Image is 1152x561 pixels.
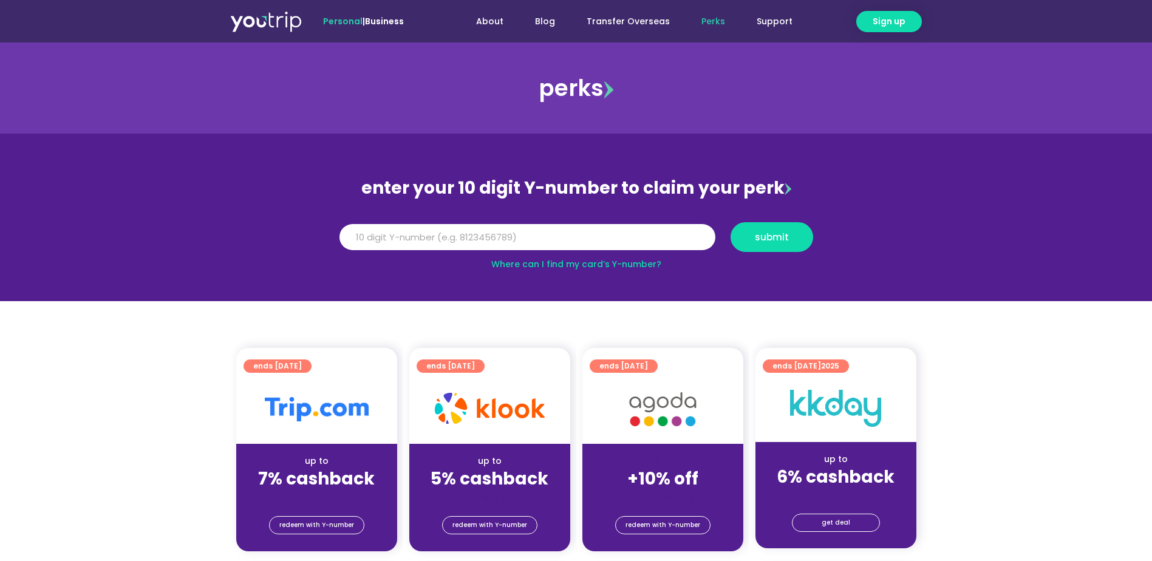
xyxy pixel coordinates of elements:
span: | [323,15,404,27]
a: ends [DATE] [244,359,312,373]
a: redeem with Y-number [442,516,537,534]
span: ends [DATE] [599,359,648,373]
a: ends [DATE] [590,359,658,373]
a: redeem with Y-number [269,516,364,534]
span: 2025 [821,361,839,371]
a: get deal [792,514,880,532]
a: Support [741,10,808,33]
nav: Menu [437,10,808,33]
div: (for stays only) [419,490,561,503]
a: Perks [686,10,741,33]
span: ends [DATE] [253,359,302,373]
a: redeem with Y-number [615,516,711,534]
span: ends [DATE] [426,359,475,373]
span: redeem with Y-number [625,517,700,534]
strong: 7% cashback [258,467,375,491]
strong: 5% cashback [431,467,548,491]
div: up to [246,455,387,467]
a: Blog [519,10,571,33]
span: Sign up [873,15,905,28]
a: Sign up [856,11,922,32]
a: Transfer Overseas [571,10,686,33]
a: Where can I find my card’s Y-number? [491,258,661,270]
a: Business [365,15,404,27]
div: (for stays only) [246,490,387,503]
div: up to [419,455,561,467]
input: 10 digit Y-number (e.g. 8123456789) [339,224,715,251]
form: Y Number [339,222,813,261]
span: up to [652,455,674,467]
span: Personal [323,15,363,27]
button: submit [731,222,813,252]
span: submit [755,233,789,242]
strong: +10% off [627,467,698,491]
a: About [460,10,519,33]
div: (for stays only) [592,490,734,503]
a: ends [DATE]2025 [763,359,849,373]
span: get deal [822,514,850,531]
span: ends [DATE] [772,359,839,373]
div: (for stays only) [765,488,907,501]
strong: 6% cashback [777,465,895,489]
a: ends [DATE] [417,359,485,373]
span: redeem with Y-number [279,517,354,534]
div: up to [765,453,907,466]
span: redeem with Y-number [452,517,527,534]
div: enter your 10 digit Y-number to claim your perk [333,172,819,204]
